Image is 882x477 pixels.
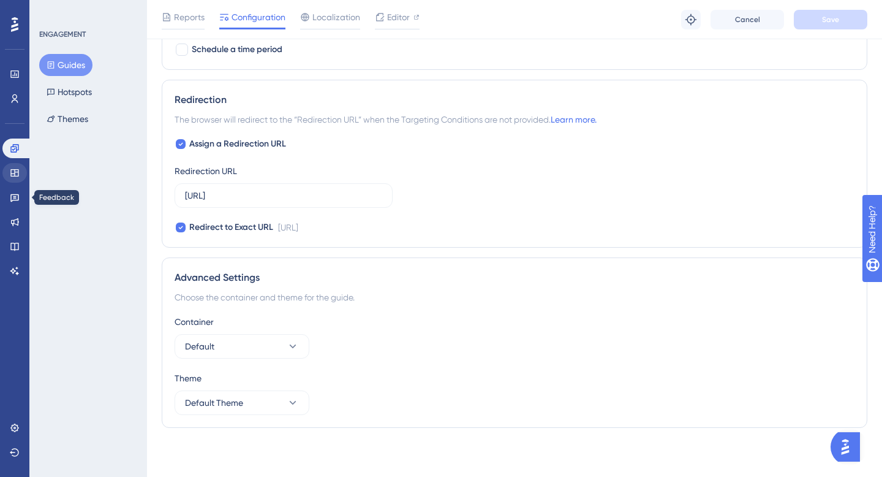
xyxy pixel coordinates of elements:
[175,93,854,107] div: Redirection
[175,391,309,415] button: Default Theme
[39,81,99,103] button: Hotspots
[831,429,867,465] iframe: UserGuiding AI Assistant Launcher
[278,220,298,235] div: [URL]
[175,164,237,178] div: Redirection URL
[39,29,86,39] div: ENGAGEMENT
[175,371,854,386] div: Theme
[175,315,854,329] div: Container
[39,108,96,130] button: Themes
[185,189,382,202] input: https://www.example.com/
[175,334,309,359] button: Default
[175,290,854,305] div: Choose the container and theme for the guide.
[189,220,273,235] span: Redirect to Exact URL
[174,10,205,25] span: Reports
[175,270,854,285] div: Advanced Settings
[39,54,92,76] button: Guides
[710,10,784,29] button: Cancel
[794,10,867,29] button: Save
[822,15,839,25] span: Save
[175,112,597,127] span: The browser will redirect to the “Redirection URL” when the Targeting Conditions are not provided.
[192,42,282,57] span: Schedule a time period
[185,395,243,410] span: Default Theme
[551,115,597,124] a: Learn more.
[29,3,77,18] span: Need Help?
[189,137,286,151] span: Assign a Redirection URL
[232,10,285,25] span: Configuration
[312,10,360,25] span: Localization
[185,339,214,354] span: Default
[735,15,760,25] span: Cancel
[387,10,410,25] span: Editor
